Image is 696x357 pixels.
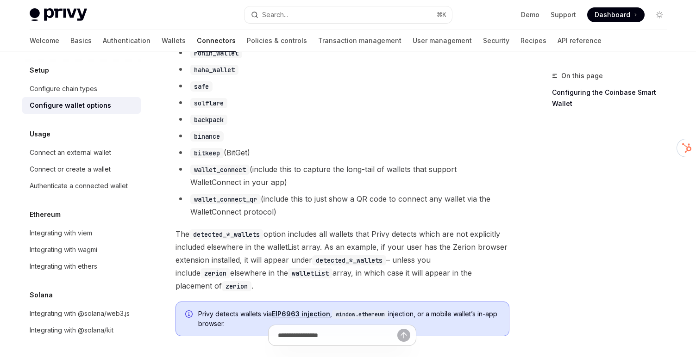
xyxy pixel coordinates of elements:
[437,11,446,18] span: ⌘ K
[288,268,332,278] code: walletList
[30,83,97,94] div: Configure chain types
[413,30,472,52] a: User management
[22,241,141,258] a: Integrating with wagmi
[22,144,141,161] a: Connect an external wallet
[176,163,509,189] li: (include this to capture the long-tail of wallets that support WalletConnect in your app)
[312,255,386,265] code: detected_*_wallets
[397,329,410,342] button: Send message
[332,310,388,319] code: window.ethereum
[30,129,50,140] h5: Usage
[483,30,509,52] a: Security
[558,30,602,52] a: API reference
[22,178,141,194] a: Authenticate a connected wallet
[22,258,141,275] a: Integrating with ethers
[197,30,236,52] a: Connectors
[190,148,224,158] code: bitkeep
[30,8,87,21] img: light logo
[272,310,330,318] a: EIP6963 injection
[22,305,141,322] a: Integrating with @solana/web3.js
[262,9,288,20] div: Search...
[190,115,227,125] code: backpack
[30,289,53,301] h5: Solana
[176,146,509,159] li: (BitGet)
[521,10,539,19] a: Demo
[245,6,452,23] button: Search...⌘K
[190,98,227,108] code: solflare
[22,225,141,241] a: Integrating with viem
[198,309,500,328] span: Privy detects wallets via , injection, or a mobile wallet’s in-app browser.
[30,308,130,319] div: Integrating with @solana/web3.js
[70,30,92,52] a: Basics
[22,161,141,178] a: Connect or create a wallet
[30,147,111,158] div: Connect an external wallet
[176,192,509,218] li: (include this to just show a QR code to connect any wallet via the WalletConnect protocol)
[190,194,261,204] code: wallet_connect_qr
[30,209,61,220] h5: Ethereum
[201,268,230,278] code: zerion
[30,30,59,52] a: Welcome
[30,261,97,272] div: Integrating with ethers
[190,65,238,75] code: haha_wallet
[185,310,194,320] svg: Info
[162,30,186,52] a: Wallets
[22,97,141,114] a: Configure wallet options
[176,228,509,292] span: The option includes all wallets that Privy detects which are not explicitly included elsewhere in...
[30,164,111,175] div: Connect or create a wallet
[30,228,92,239] div: Integrating with viem
[22,322,141,339] a: Integrating with @solana/kit
[652,7,667,22] button: Toggle dark mode
[190,165,250,175] code: wallet_connect
[551,10,576,19] a: Support
[318,30,401,52] a: Transaction management
[30,325,113,336] div: Integrating with @solana/kit
[247,30,307,52] a: Policies & controls
[103,30,150,52] a: Authentication
[587,7,645,22] a: Dashboard
[552,85,674,111] a: Configuring the Coinbase Smart Wallet
[190,81,213,92] code: safe
[190,48,242,58] code: ronin_wallet
[222,281,251,291] code: zerion
[190,131,224,142] code: binance
[30,244,97,255] div: Integrating with wagmi
[30,65,49,76] h5: Setup
[30,100,111,111] div: Configure wallet options
[189,229,263,240] code: detected_*_wallets
[30,180,128,191] div: Authenticate a connected wallet
[595,10,630,19] span: Dashboard
[520,30,546,52] a: Recipes
[22,80,141,97] a: Configure chain types
[561,70,603,81] span: On this page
